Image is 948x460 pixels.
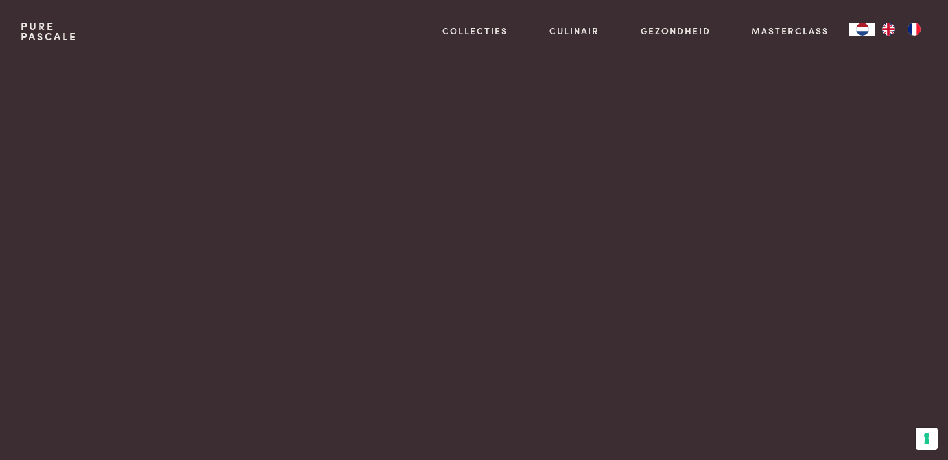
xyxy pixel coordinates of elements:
a: NL [849,23,875,36]
a: EN [875,23,901,36]
a: Gezondheid [641,24,711,38]
a: Collecties [442,24,508,38]
a: Masterclass [752,24,829,38]
ul: Language list [875,23,927,36]
a: PurePascale [21,21,77,42]
aside: Language selected: Nederlands [849,23,927,36]
div: Language [849,23,875,36]
button: Uw voorkeuren voor toestemming voor trackingtechnologieën [916,428,938,450]
a: Culinair [549,24,599,38]
a: FR [901,23,927,36]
